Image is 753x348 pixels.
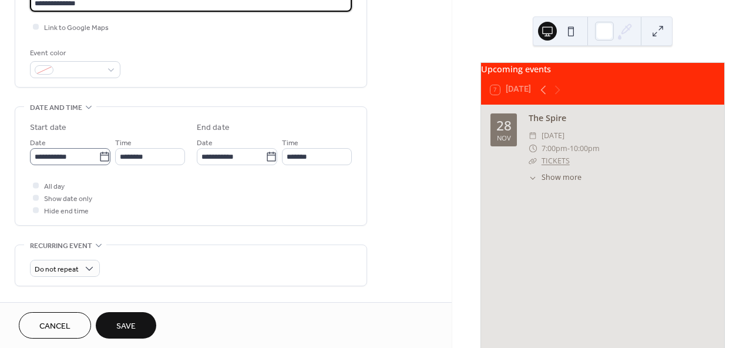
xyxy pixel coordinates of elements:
[44,180,65,193] span: All day
[542,142,567,155] span: 7:00pm
[30,102,82,114] span: Date and time
[30,122,66,134] div: Start date
[197,122,230,134] div: End date
[497,135,511,141] div: Nov
[542,172,581,183] span: Show more
[542,129,564,142] span: [DATE]
[529,172,537,183] div: ​
[542,156,570,166] a: TICKETS
[19,312,91,339] button: Cancel
[44,205,89,217] span: Hide end time
[30,137,46,149] span: Date
[39,320,70,333] span: Cancel
[44,22,109,34] span: Link to Google Maps
[35,263,79,276] span: Do not repeat
[529,129,537,142] div: ​
[30,300,76,313] span: Event image
[570,142,600,155] span: 10:00pm
[197,137,213,149] span: Date
[529,142,537,155] div: ​
[116,320,136,333] span: Save
[44,193,92,205] span: Show date only
[30,47,118,59] div: Event color
[481,63,724,76] div: Upcoming events
[30,240,92,252] span: Recurring event
[115,137,132,149] span: Time
[96,312,156,339] button: Save
[529,172,581,183] button: ​Show more
[529,155,537,167] div: ​
[282,137,298,149] span: Time
[567,142,570,155] span: -
[529,112,566,123] a: The Spire
[496,119,512,133] div: 28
